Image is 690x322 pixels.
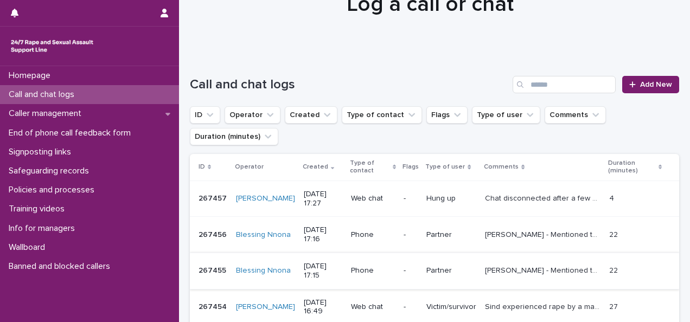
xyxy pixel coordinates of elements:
[236,194,295,203] a: [PERSON_NAME]
[4,89,83,100] p: Call and chat logs
[4,185,103,195] p: Policies and processes
[190,77,508,93] h1: Call and chat logs
[236,230,291,240] a: Blessing Nnona
[4,166,98,176] p: Safeguarding records
[640,81,672,88] span: Add New
[545,106,606,124] button: Comments
[351,194,395,203] p: Web chat
[199,264,228,275] p: 267455
[4,147,80,157] p: Signposting links
[199,192,229,203] p: 267457
[4,128,139,138] p: End of phone call feedback form
[485,228,602,240] p: Pardeep - Mentioned that wife experienced SV by brother who currently lives next door. Explored f...
[4,261,119,272] p: Banned and blocked callers
[304,262,342,280] p: [DATE] 17:15
[4,70,59,81] p: Homepage
[199,161,205,173] p: ID
[609,300,620,312] p: 27
[351,230,395,240] p: Phone
[609,264,620,275] p: 22
[426,230,476,240] p: Partner
[342,106,422,124] button: Type of contact
[426,106,468,124] button: Flags
[404,302,418,312] p: -
[485,192,602,203] p: Chat disconnected after a few minutes
[484,161,519,173] p: Comments
[236,266,291,275] a: Blessing Nnona
[190,217,679,253] tr: 267456267456 Blessing Nnona [DATE] 17:16Phone-Partner[PERSON_NAME] - Mentioned that wife experien...
[426,266,476,275] p: Partner
[472,106,540,124] button: Type of user
[4,242,54,253] p: Wallboard
[622,76,679,93] a: Add New
[404,266,418,275] p: -
[285,106,337,124] button: Created
[190,106,220,124] button: ID
[426,194,476,203] p: Hung up
[236,302,295,312] a: [PERSON_NAME]
[199,228,229,240] p: 267456
[404,194,418,203] p: -
[485,300,602,312] p: Sind experienced rape by a man she went on a date with. We talked about her feelings surrounding ...
[303,161,328,173] p: Created
[350,157,390,177] p: Type of contact
[304,298,342,317] p: [DATE] 16:49
[225,106,280,124] button: Operator
[4,204,73,214] p: Training videos
[4,223,84,234] p: Info for managers
[304,190,342,208] p: [DATE] 17:27
[425,161,465,173] p: Type of user
[609,192,616,203] p: 4
[190,181,679,217] tr: 267457267457 [PERSON_NAME] [DATE] 17:27Web chat-Hung upChat disconnected after a few minutesChat ...
[404,230,418,240] p: -
[9,35,95,57] img: rhQMoQhaT3yELyF149Cw
[351,302,395,312] p: Web chat
[426,302,476,312] p: Victim/survivor
[513,76,616,93] input: Search
[4,108,90,119] p: Caller management
[199,300,229,312] p: 267454
[403,161,419,173] p: Flags
[351,266,395,275] p: Phone
[485,264,602,275] p: Pardeep - Mentioned that wife experienced SV by brother who currently lives next door. Explored f...
[190,128,278,145] button: Duration (minutes)
[608,157,656,177] p: Duration (minutes)
[609,228,620,240] p: 22
[304,226,342,244] p: [DATE] 17:16
[235,161,264,173] p: Operator
[190,253,679,289] tr: 267455267455 Blessing Nnona [DATE] 17:15Phone-Partner[PERSON_NAME] - Mentioned that wife experien...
